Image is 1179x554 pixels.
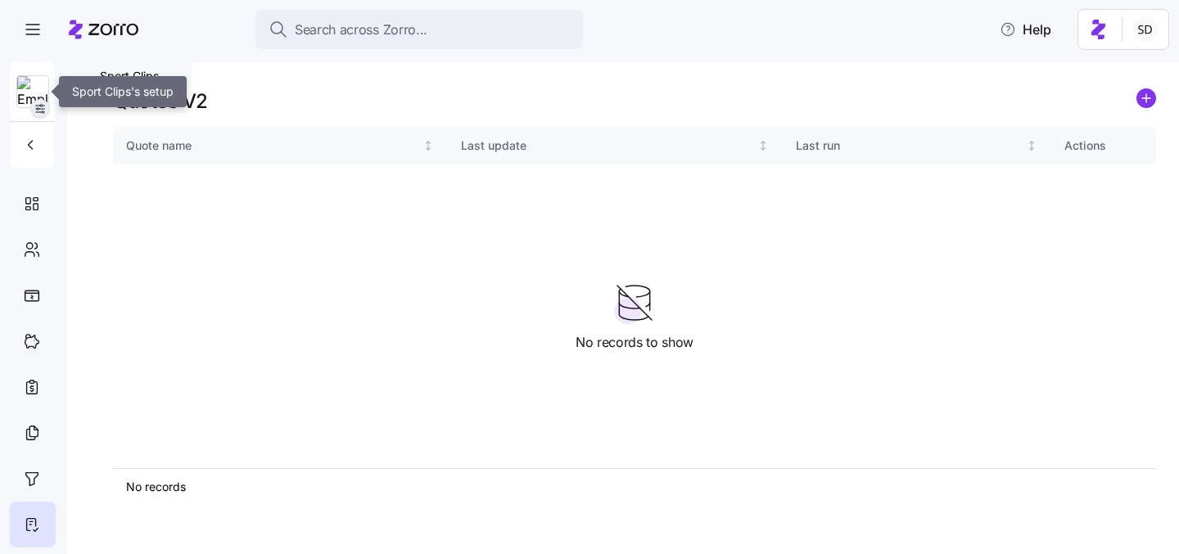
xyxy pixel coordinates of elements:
[448,127,783,164] th: Last updateNot sorted
[1136,88,1156,108] svg: add icon
[757,140,769,151] div: Not sorted
[576,332,693,353] span: No records to show
[1064,137,1143,155] div: Actions
[461,137,755,155] div: Last update
[783,127,1051,164] th: Last runNot sorted
[422,140,434,151] div: Not sorted
[1000,20,1051,39] span: Help
[987,13,1064,46] button: Help
[126,479,1004,495] div: No records
[1132,16,1159,43] img: 038087f1531ae87852c32fa7be65e69b
[255,10,583,49] button: Search across Zorro...
[126,137,420,155] div: Quote name
[295,20,427,40] span: Search across Zorro...
[1136,88,1156,114] a: add icon
[17,76,48,109] img: Employer logo
[1026,140,1037,151] div: Not sorted
[67,62,192,90] div: Sport Clips
[796,137,1023,155] div: Last run
[113,88,208,114] h1: Quotes V2
[113,127,448,164] th: Quote nameNot sorted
